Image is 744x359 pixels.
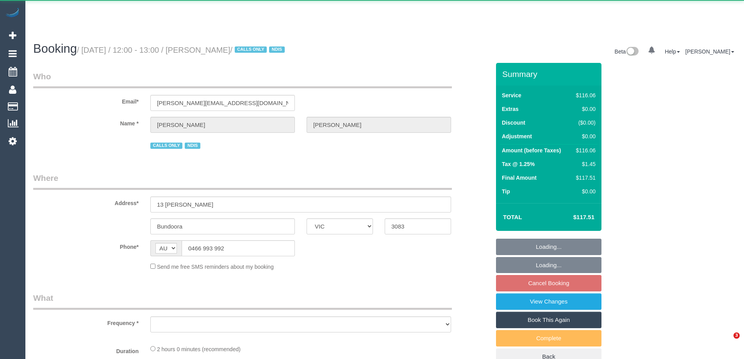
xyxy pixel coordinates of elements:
a: View Changes [496,293,601,310]
div: $1.45 [573,160,596,168]
iframe: Intercom live chat [717,332,736,351]
label: Frequency * [27,316,145,327]
label: Adjustment [502,132,532,140]
legend: What [33,292,452,310]
input: Email* [150,95,295,111]
label: Extras [502,105,519,113]
span: Send me free SMS reminders about my booking [157,264,274,270]
legend: Who [33,71,452,88]
div: $0.00 [573,105,596,113]
a: Beta [615,48,639,55]
span: CALLS ONLY [150,143,182,149]
small: / [DATE] / 12:00 - 13:00 / [PERSON_NAME] [77,46,287,54]
span: / [230,46,287,54]
h3: Summary [502,70,598,79]
a: Book This Again [496,312,601,328]
div: ($0.00) [573,119,596,127]
input: Phone* [182,240,295,256]
div: $0.00 [573,188,596,195]
input: First Name* [150,117,295,133]
legend: Where [33,172,452,190]
label: Address* [27,196,145,207]
h4: $117.51 [550,214,594,221]
label: Email* [27,95,145,105]
span: CALLS ONLY [235,46,267,53]
span: 3 [733,332,740,339]
label: Name * [27,117,145,127]
img: New interface [626,47,639,57]
label: Duration [27,345,145,355]
span: 2 hours 0 minutes (recommended) [157,346,241,352]
div: $116.06 [573,146,596,154]
input: Suburb* [150,218,295,234]
div: $0.00 [573,132,596,140]
input: Post Code* [385,218,451,234]
label: Service [502,91,521,99]
span: NDIS [185,143,200,149]
label: Discount [502,119,525,127]
a: [PERSON_NAME] [685,48,734,55]
span: Booking [33,42,77,55]
div: $116.06 [573,91,596,99]
label: Phone* [27,240,145,251]
label: Tax @ 1.25% [502,160,535,168]
div: $117.51 [573,174,596,182]
input: Last Name* [307,117,451,133]
strong: Total [503,214,522,220]
a: Help [665,48,680,55]
label: Final Amount [502,174,537,182]
span: NDIS [269,46,284,53]
label: Tip [502,188,510,195]
label: Amount (before Taxes) [502,146,561,154]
